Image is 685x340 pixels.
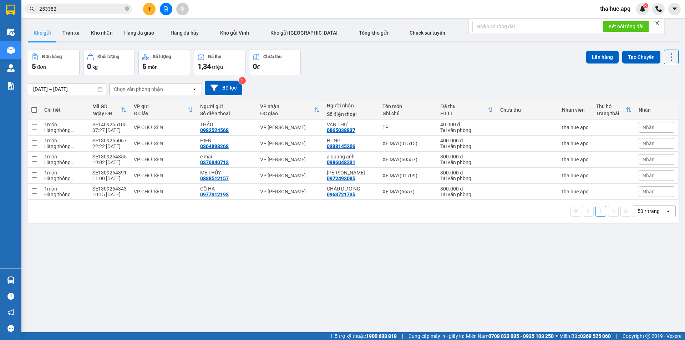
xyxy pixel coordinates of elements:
button: Chưa thu0đ [249,50,301,75]
div: 1 món [44,122,85,127]
div: VP [PERSON_NAME] [260,173,320,178]
span: 3 [644,3,647,8]
div: SE1309254855 [92,154,127,159]
strong: 0708 023 035 - 0935 103 250 [488,333,554,339]
div: SE1309254391 [92,170,127,176]
div: VP CHỢ SEN [134,157,193,162]
span: đ [257,64,260,70]
div: Đã thu [208,54,221,59]
div: c mai [200,154,253,159]
div: Người nhận [327,103,375,108]
div: Hàng thông thường [44,159,85,165]
div: VP nhận [260,103,314,109]
span: question-circle [7,293,14,300]
span: | [616,332,617,340]
div: Hàng thông thường [44,176,85,181]
div: 0364898268 [200,143,229,149]
th: Toggle SortBy [592,101,635,120]
div: Người gửi [200,103,253,109]
div: Chọn văn phòng nhận [114,86,163,93]
div: VP [PERSON_NAME] [260,157,320,162]
img: warehouse-icon [7,64,15,72]
div: Mã GD [92,103,121,109]
div: Tại văn phòng [440,176,493,181]
span: Nhãn [643,157,655,162]
span: search [30,6,35,11]
strong: 0369 525 060 [580,333,611,339]
div: thaihue.apq [562,189,589,194]
div: Nhãn [639,107,674,113]
div: 0977912193 [200,192,229,197]
button: Kho nhận [85,24,118,41]
div: 0972493085 [327,176,355,181]
span: ... [71,159,75,165]
div: 0888512157 [200,176,229,181]
button: 1 [595,206,606,217]
span: close-circle [125,6,129,11]
img: logo-vxr [6,5,15,15]
span: ... [71,192,75,197]
span: Miền Nam [466,332,554,340]
img: phone-icon [655,6,662,12]
div: Hàng thông thường [44,192,85,197]
div: Thu hộ [596,103,626,109]
div: 0865038837 [327,127,355,133]
button: Kết nối tổng đài [603,21,649,32]
div: 1 món [44,170,85,176]
th: Toggle SortBy [257,101,323,120]
button: caret-down [668,3,681,15]
div: thaihue.apq [562,141,589,146]
button: Trên xe [57,24,85,41]
div: SE1409255105 [92,122,127,127]
div: MẸ THỦY [200,170,253,176]
span: Hỗ trợ kỹ thuật: [331,332,397,340]
div: Chi tiết [44,107,85,113]
span: Kết nối tổng đài [609,22,643,30]
div: thaihue.apq [562,173,589,178]
div: VP CHỢ SEN [134,141,193,146]
div: Ghi chú [382,111,433,116]
span: Tổng kho gửi [359,30,388,36]
button: Đã thu1,34 triệu [194,50,245,75]
span: close-circle [125,6,129,12]
div: 1 món [44,186,85,192]
svg: open [665,208,671,214]
span: notification [7,309,14,316]
div: 400.000 đ [440,138,493,143]
span: 0 [87,62,91,71]
div: 0982524568 [200,127,229,133]
span: plus [147,6,152,11]
div: Khối lượng [97,54,119,59]
div: 19:02 [DATE] [92,159,127,165]
button: Lên hàng [586,51,619,64]
div: ĐC lấy [134,111,188,116]
span: aim [180,6,185,11]
span: Check sai tuyến [410,30,445,36]
div: 0338145206 [327,143,355,149]
div: 0376940713 [200,159,229,165]
div: XE MÁY(6657) [382,189,433,194]
div: HÙNG [327,138,375,143]
div: VP gửi [134,103,188,109]
button: Bộ lọc [205,81,242,95]
div: VP CHỢ SEN [134,125,193,130]
th: Toggle SortBy [89,101,130,120]
span: | [402,332,403,340]
span: Kho gửi Vinh [220,30,249,36]
span: 5 [142,62,146,71]
div: HTTT [440,111,487,116]
div: HIÊN [200,138,253,143]
input: Tìm tên, số ĐT hoặc mã đơn [39,5,123,13]
span: caret-down [671,6,678,12]
div: Số điện thoại [200,111,253,116]
div: Hàng thông thường [44,143,85,149]
span: ⚪️ [555,335,558,338]
th: Toggle SortBy [130,101,197,120]
div: XE MÁY(01515) [382,141,433,146]
button: Hàng đã giao [118,24,160,41]
div: VP [PERSON_NAME] [260,125,320,130]
span: Miền Bắc [559,332,611,340]
span: Cung cấp máy in - giấy in: [409,332,464,340]
button: plus [143,3,156,15]
div: Số lượng [153,54,171,59]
